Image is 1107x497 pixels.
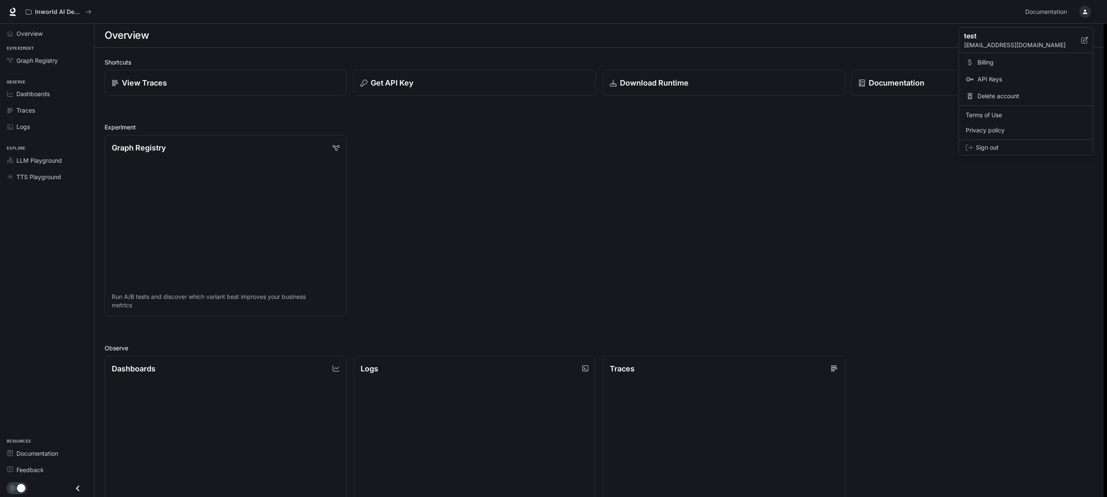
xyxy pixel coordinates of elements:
span: Terms of Use [966,111,1086,119]
span: Sign out [976,143,1086,152]
div: Sign out [959,140,1093,155]
span: Billing [978,58,1086,67]
span: Privacy policy [966,126,1086,134]
p: [EMAIL_ADDRESS][DOMAIN_NAME] [964,41,1081,49]
p: test [964,31,1068,41]
span: API Keys [978,75,1086,83]
span: Delete account [978,92,1086,100]
a: API Keys [961,72,1091,87]
a: Privacy policy [961,123,1091,138]
a: Terms of Use [961,107,1091,123]
a: Billing [961,55,1091,70]
div: test[EMAIL_ADDRESS][DOMAIN_NAME] [959,27,1093,53]
div: Delete account [961,89,1091,104]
